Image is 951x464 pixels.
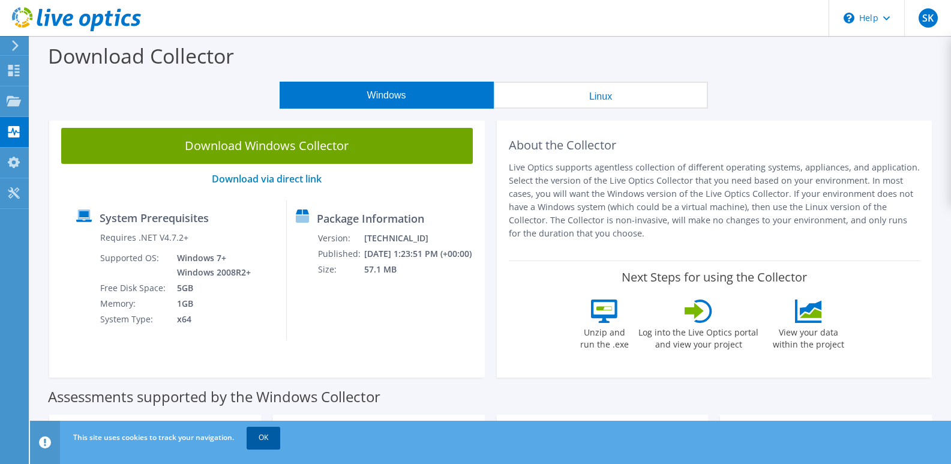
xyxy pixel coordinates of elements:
[100,250,168,280] td: Supported OS:
[168,296,253,312] td: 1GB
[919,8,938,28] span: SK
[100,280,168,296] td: Free Disk Space:
[364,230,479,246] td: [TECHNICAL_ID]
[73,432,234,442] span: This site uses cookies to track your navigation.
[509,138,920,152] h2: About the Collector
[247,427,280,448] a: OK
[48,391,380,403] label: Assessments supported by the Windows Collector
[212,172,322,185] a: Download via direct link
[100,232,188,244] label: Requires .NET V4.7.2+
[317,262,364,277] td: Size:
[638,323,759,351] label: Log into the Live Optics portal and view your project
[622,270,807,285] label: Next Steps for using the Collector
[364,246,479,262] td: [DATE] 1:23:51 PM (+00:00)
[61,128,473,164] a: Download Windows Collector
[765,323,851,351] label: View your data within the project
[100,312,168,327] td: System Type:
[48,42,234,70] label: Download Collector
[168,312,253,327] td: x64
[577,323,632,351] label: Unzip and run the .exe
[168,250,253,280] td: Windows 7+ Windows 2008R2+
[844,13,854,23] svg: \n
[100,212,209,224] label: System Prerequisites
[280,82,494,109] button: Windows
[317,246,364,262] td: Published:
[168,280,253,296] td: 5GB
[364,262,479,277] td: 57.1 MB
[317,212,424,224] label: Package Information
[509,161,920,240] p: Live Optics supports agentless collection of different operating systems, appliances, and applica...
[317,230,364,246] td: Version:
[494,82,708,109] button: Linux
[100,296,168,312] td: Memory:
